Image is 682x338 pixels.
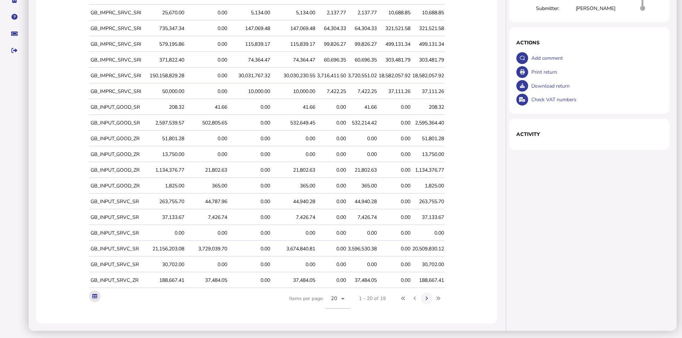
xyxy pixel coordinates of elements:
div: 0.00 [317,245,346,252]
div: 321,521.58 [412,25,444,32]
div: 1 - 20 of 19 [359,295,386,302]
div: 7,422.25 [317,88,346,95]
div: 499,131.34 [379,41,410,48]
div: 115,839.17 [272,41,315,48]
div: 0.00 [229,182,270,189]
div: 30,031,767.32 [229,72,270,79]
button: Next page [421,293,433,304]
div: 0.00 [379,245,410,252]
div: 37,484.05 [348,277,377,284]
div: 0.00 [272,151,315,158]
button: Previous page [409,293,421,304]
td: GB_IMPRC_SRVC_SRI [89,21,142,36]
div: 21,156,203.08 [143,245,184,252]
span: 20 [331,295,337,302]
div: 99,826.27 [317,41,346,48]
div: 64,304.33 [317,25,346,32]
div: 502,805.65 [186,119,227,126]
div: 147,069.48 [229,25,270,32]
div: 0.00 [317,214,346,221]
div: 0.00 [317,230,346,236]
td: GB_IMPRC_SRVC_SRI [89,37,142,52]
td: GB_INPUT_SRVC_ZR [89,273,142,288]
div: 7,426.74 [272,214,315,221]
div: 532,649.45 [272,119,315,126]
div: 0.00 [348,135,377,142]
td: GB_INPUT_GOOD_SR [89,116,142,131]
div: 0.00 [186,230,227,236]
td: GB_IMPRC_SRVC_SRI [89,84,142,99]
div: 303,481.79 [412,57,444,63]
div: 0.00 [317,167,346,173]
div: 188,667.41 [143,277,184,284]
div: 74,364.47 [229,57,270,63]
div: 0.00 [379,261,410,268]
button: Help pages [7,9,22,24]
div: 51,801.28 [143,135,184,142]
button: Open printable view of return. [516,66,528,78]
div: 3,716,411.50 [317,72,346,79]
div: 579,195.86 [143,41,184,48]
div: 0.00 [379,167,410,173]
div: 37,111.26 [412,88,444,95]
div: 0.00 [379,135,410,142]
td: GB_INPUT_GOOD_SR [89,100,142,115]
div: 0.00 [229,119,270,126]
td: GB_IMPRC_SRVC_SRI [89,53,142,68]
div: 21,802.63 [348,167,377,173]
button: Sign out [7,43,22,58]
div: 371,822.40 [143,57,184,63]
div: 13,750.00 [143,151,184,158]
div: 0.00 [379,198,410,205]
div: 321,521.58 [379,25,410,32]
button: Make a comment in the activity log. [516,52,528,64]
div: Submitter: [536,5,576,12]
div: 37,133.67 [143,214,184,221]
td: GB_INPUT_SRVC_SR [89,210,142,225]
div: 51,801.28 [412,135,444,142]
div: [PERSON_NAME] [576,5,615,12]
td: GB_INPUT_SRVC_SR [89,241,142,256]
div: 7,422.25 [348,88,377,95]
div: 21,802.63 [272,167,315,173]
div: 37,484.05 [186,277,227,284]
div: 147,069.48 [272,25,315,32]
div: 0.00 [317,198,346,205]
button: Download return [516,80,528,92]
div: 44,940.28 [272,198,315,205]
div: 64,304.33 [348,25,377,32]
div: 74,364.47 [272,57,315,63]
button: Export table data to Excel [89,290,101,302]
div: 5,134.00 [229,9,270,16]
div: 0.00 [186,261,227,268]
div: 0.00 [317,277,346,284]
div: 0.00 [317,135,346,142]
div: 60,696.35 [317,57,346,63]
div: 10,688.85 [412,9,444,16]
div: 5,134.00 [272,9,315,16]
td: GB_INPUT_GOOD_ZR [89,131,142,146]
div: 60,696.35 [348,57,377,63]
div: 0.00 [186,57,227,63]
div: 0.00 [379,151,410,158]
div: 0.00 [348,151,377,158]
button: First page [397,293,409,304]
div: 0.00 [186,25,227,32]
div: 150,158,829.28 [143,72,184,79]
div: 0.00 [229,261,270,268]
div: 30,702.00 [143,261,184,268]
div: 263,755.70 [143,198,184,205]
div: 10,000.00 [229,88,270,95]
div: 0.00 [379,214,410,221]
h1: Activity [516,131,662,138]
div: 0.00 [143,230,184,236]
div: 0.00 [379,277,410,284]
div: 3,729,039.70 [186,245,227,252]
div: 735,347.34 [143,25,184,32]
div: 0.00 [272,135,315,142]
div: 303,481.79 [379,57,410,63]
td: GB_INPUT_GOOD_ZR [89,178,142,194]
div: 3,720,551.02 [348,72,377,79]
div: 0.00 [379,119,410,126]
div: 1,134,376.77 [143,167,184,173]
